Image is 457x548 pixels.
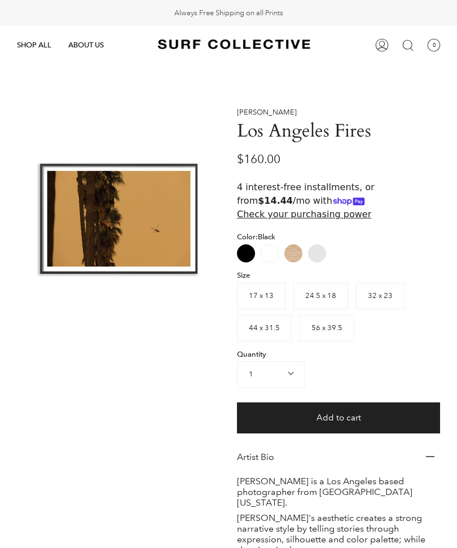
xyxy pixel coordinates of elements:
[237,402,440,433] button: Add to cart
[311,323,342,332] span: 56 x 39.5
[17,41,51,49] span: SHOP ALL
[237,271,253,279] span: Size
[249,323,280,332] span: 44 x 31.5
[174,8,283,18] span: Always Free Shipping on all Prints
[68,41,104,49] span: ABOUT US
[249,291,274,300] span: 17 x 13
[237,476,440,508] p: [PERSON_NAME] is a Los Angeles based photographer from [GEOGRAPHIC_DATA] [US_STATE].
[237,108,297,117] a: [PERSON_NAME]
[158,34,310,55] img: Surf Collective
[368,291,393,300] span: 32 x 23
[237,120,401,142] h1: Los Angeles Fires
[317,411,361,424] span: Add to cart
[237,361,305,388] button: 1
[305,291,336,300] span: 24.5 x 18
[427,38,441,52] span: 0
[258,233,275,241] span: Black
[60,26,112,64] a: ABOUT US
[237,350,440,358] span: Quantity
[8,26,60,64] a: SHOP ALL
[237,442,440,471] p: Artist Bio
[237,152,280,166] span: $160.00
[421,26,446,64] a: 0
[237,233,279,241] span: Color:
